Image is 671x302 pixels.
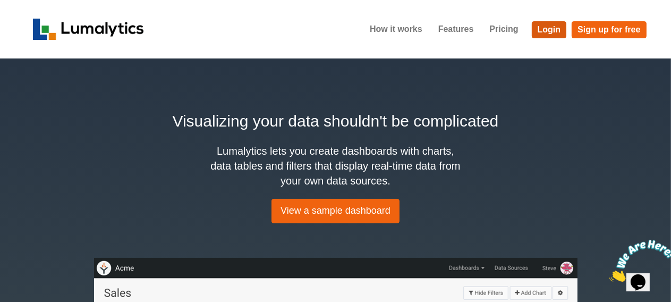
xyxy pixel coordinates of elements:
a: Pricing [481,16,526,43]
a: Sign up for free [572,21,646,38]
a: Features [430,16,482,43]
img: logo_v2-f34f87db3d4d9f5311d6c47995059ad6168825a3e1eb260e01c8041e89355404.png [33,19,144,40]
iframe: chat widget [605,236,671,286]
h2: Visualizing your data shouldn't be complicated [33,109,639,133]
h4: Lumalytics lets you create dashboards with charts, data tables and filters that display real-time... [208,144,463,188]
a: How it works [362,16,430,43]
a: Login [532,21,567,38]
a: View a sample dashboard [271,199,400,223]
img: Chat attention grabber [4,4,70,46]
